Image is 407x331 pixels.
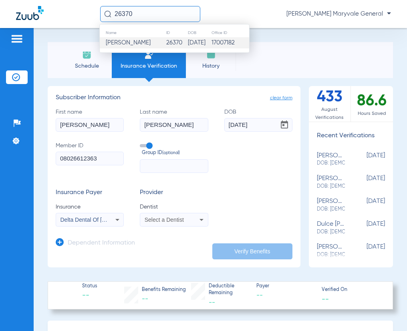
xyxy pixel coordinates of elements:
[100,6,200,22] input: Search for patients
[166,28,187,37] th: ID
[118,62,180,70] span: Insurance Verification
[56,94,292,102] h3: Subscriber Information
[317,183,345,190] span: DOB: [DEMOGRAPHIC_DATA]
[367,293,407,331] iframe: Chat Widget
[206,50,216,60] img: History
[224,108,292,132] label: DOB
[309,132,393,140] h3: Recent Verifications
[56,152,124,165] input: Member ID
[145,217,184,223] span: Select a Dentist
[106,40,151,46] span: [PERSON_NAME]
[317,206,345,213] span: DOB: [DEMOGRAPHIC_DATA]
[56,142,124,173] label: Member ID
[317,198,345,213] div: [PERSON_NAME]
[317,229,345,236] span: DOB: [DEMOGRAPHIC_DATA]
[60,217,132,223] span: Delta Dental Of [US_STATE]
[192,62,230,70] span: History
[56,189,124,197] h3: Insurance Payer
[142,150,208,157] span: Group ID
[270,94,292,102] span: clear form
[144,50,154,60] img: Manual Insurance Verification
[100,28,166,37] th: Name
[56,108,124,132] label: First name
[166,37,187,48] td: 26370
[345,152,385,167] span: [DATE]
[345,221,385,235] span: [DATE]
[317,221,345,235] div: dulce [PERSON_NAME]
[211,28,249,37] th: Office ID
[82,291,97,301] span: --
[56,203,124,211] span: Insurance
[56,118,124,132] input: First name
[345,198,385,213] span: [DATE]
[187,37,211,48] td: [DATE]
[140,203,208,211] span: Dentist
[140,118,208,132] input: Last name
[209,283,250,297] span: Deductible Remaining
[351,86,393,122] div: 86.6
[142,296,148,302] span: --
[162,150,180,157] small: (optional)
[309,106,351,122] span: August Verifications
[187,28,211,37] th: DOB
[209,299,215,306] span: --
[211,37,249,48] td: 17007182
[82,50,92,60] img: Schedule
[309,86,351,122] div: 433
[345,243,385,258] span: [DATE]
[16,6,44,20] img: Zuub Logo
[140,189,208,197] h3: Provider
[256,291,314,301] span: --
[256,283,314,290] span: Payer
[322,287,380,294] span: Verified On
[212,243,292,259] button: Verify Benefits
[224,118,292,132] input: DOBOpen calendar
[351,110,393,118] span: Hours Saved
[322,295,329,303] span: --
[276,117,292,133] button: Open calendar
[317,175,345,190] div: [PERSON_NAME]
[317,152,345,167] div: [PERSON_NAME]
[104,10,111,18] img: Search Icon
[317,243,345,258] div: [PERSON_NAME]
[317,160,345,167] span: DOB: [DEMOGRAPHIC_DATA]
[82,283,97,290] span: Status
[140,108,208,132] label: Last name
[286,10,391,18] span: [PERSON_NAME] Maryvale General
[68,239,135,247] h3: Dependent Information
[142,287,186,294] span: Benefits Remaining
[10,34,23,44] img: hamburger-icon
[68,62,106,70] span: Schedule
[345,175,385,190] span: [DATE]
